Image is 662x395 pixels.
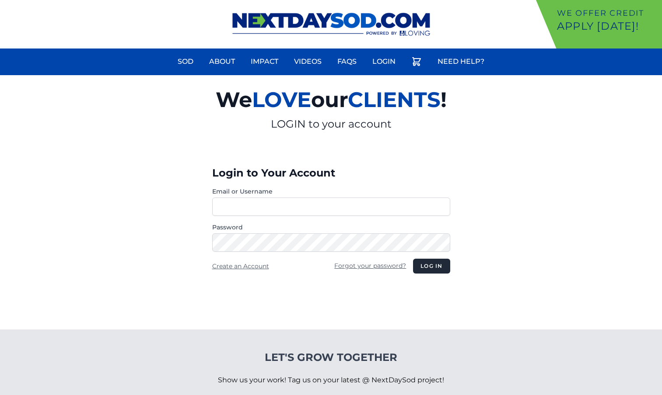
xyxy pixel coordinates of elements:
[114,82,548,117] h2: We our !
[212,262,269,270] a: Create an Account
[172,51,199,72] a: Sod
[367,51,401,72] a: Login
[289,51,327,72] a: Videos
[557,7,658,19] p: We offer Credit
[334,262,406,270] a: Forgot your password?
[557,19,658,33] p: Apply [DATE]!
[245,51,284,72] a: Impact
[332,51,362,72] a: FAQs
[218,350,444,364] h4: Let's Grow Together
[212,166,450,180] h3: Login to Your Account
[432,51,490,72] a: Need Help?
[204,51,240,72] a: About
[252,87,311,112] span: LOVE
[114,117,548,131] p: LOGIN to your account
[348,87,441,112] span: CLIENTS
[212,223,450,232] label: Password
[413,259,450,274] button: Log in
[212,187,450,196] label: Email or Username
